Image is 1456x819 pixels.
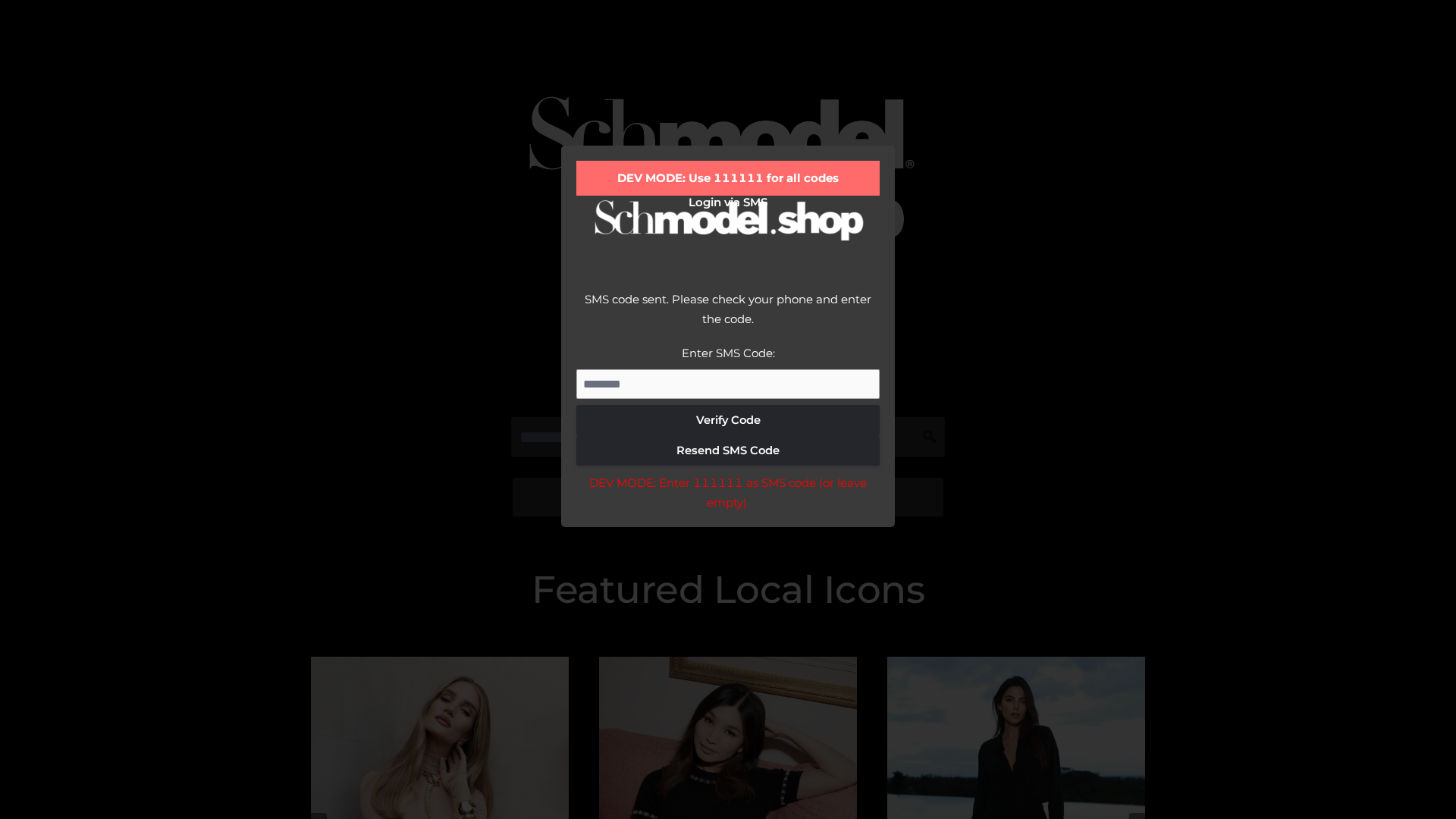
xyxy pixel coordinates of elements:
[576,290,880,344] div: SMS code sent. Please check your phone and enter the code.
[576,405,880,435] button: Verify Code
[576,473,880,512] div: DEV MODE: Enter 111111 as SMS code (or leave empty).
[576,435,880,466] button: Resend SMS Code
[576,196,880,209] h2: Login via SMS
[576,161,880,196] div: DEV MODE: Use 111111 for all codes
[682,346,775,360] label: Enter SMS Code:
